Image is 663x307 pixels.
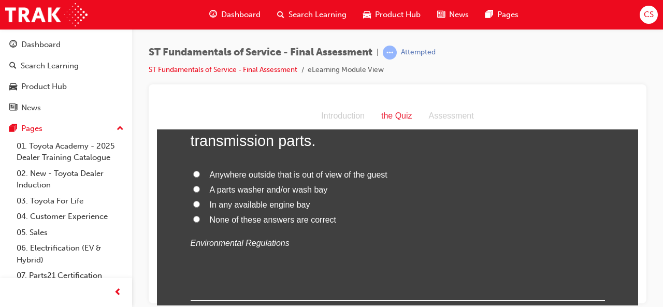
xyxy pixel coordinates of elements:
[53,82,171,91] span: A parts washer and/or wash bay
[277,8,284,21] span: search-icon
[437,8,445,21] span: news-icon
[377,47,379,59] span: |
[9,82,17,92] span: car-icon
[5,3,88,26] img: Trak
[4,33,128,119] button: DashboardSearch LearningProduct HubNews
[289,9,347,21] span: Search Learning
[644,9,654,21] span: CS
[114,286,122,299] span: prev-icon
[21,102,41,114] div: News
[497,9,518,21] span: Pages
[36,68,43,75] input: Anywhere outside that is out of view of the guest
[264,6,325,21] div: Assessment
[308,64,384,76] li: eLearning Module View
[4,119,128,138] button: Pages
[34,7,448,49] h2: 12 .
[209,8,217,21] span: guage-icon
[21,81,67,93] div: Product Hub
[383,46,397,60] span: learningRecordVerb_ATTEMPT-icon
[9,124,17,134] span: pages-icon
[12,240,128,268] a: 06. Electrification (EV & Hybrid)
[429,4,477,25] a: news-iconNews
[449,9,469,21] span: News
[9,40,17,50] span: guage-icon
[53,67,230,76] span: Anywhere outside that is out of view of the guest
[36,113,43,120] input: None of these answers are correct
[53,112,180,121] span: None of these answers are correct
[12,209,128,225] a: 04. Customer Experience
[375,9,421,21] span: Product Hub
[485,8,493,21] span: pages-icon
[355,4,429,25] a: car-iconProduct Hub
[9,62,17,71] span: search-icon
[4,35,128,54] a: Dashboard
[216,6,264,21] div: the Quiz
[4,98,128,118] a: News
[12,138,128,166] a: 01. Toyota Academy - 2025 Dealer Training Catalogue
[221,9,261,21] span: Dashboard
[4,56,128,76] a: Search Learning
[149,47,372,59] span: ST Fundamentals of Service - Final Assessment
[21,39,61,51] div: Dashboard
[53,97,153,106] span: In any available engine bay
[12,225,128,241] a: 05. Sales
[34,136,133,144] em: Environmental Regulations
[201,4,269,25] a: guage-iconDashboard
[21,123,42,135] div: Pages
[117,122,124,136] span: up-icon
[4,77,128,96] a: Product Hub
[12,166,128,193] a: 02. New - Toyota Dealer Induction
[9,104,17,113] span: news-icon
[21,60,79,72] div: Search Learning
[269,4,355,25] a: search-iconSearch Learning
[156,6,216,21] div: Introduction
[401,48,436,57] div: Attempted
[149,65,297,74] a: ST Fundamentals of Service - Final Assessment
[363,8,371,21] span: car-icon
[36,83,43,90] input: A parts washer and/or wash bay
[477,4,527,25] a: pages-iconPages
[640,6,658,24] button: CS
[12,193,128,209] a: 03. Toyota For Life
[12,268,128,284] a: 07. Parts21 Certification
[36,98,43,105] input: In any available engine bay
